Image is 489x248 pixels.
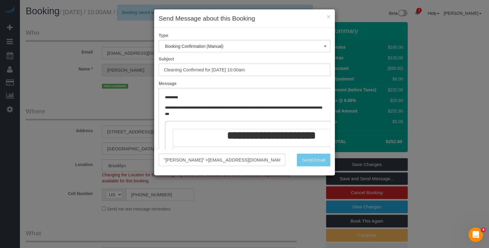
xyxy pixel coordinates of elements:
[159,64,330,76] input: Subject
[481,227,486,232] span: 4
[154,32,335,38] label: Type
[159,88,330,183] iframe: Rich Text Editor, editor1
[154,56,335,62] label: Subject
[165,44,324,49] span: Booking Confirmation (Manual)
[159,14,330,23] h3: Send Message about this Booking
[327,13,330,20] button: ×
[159,40,330,52] button: Booking Confirmation (Manual)
[154,80,335,86] label: Message
[468,227,483,242] iframe: Intercom live chat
